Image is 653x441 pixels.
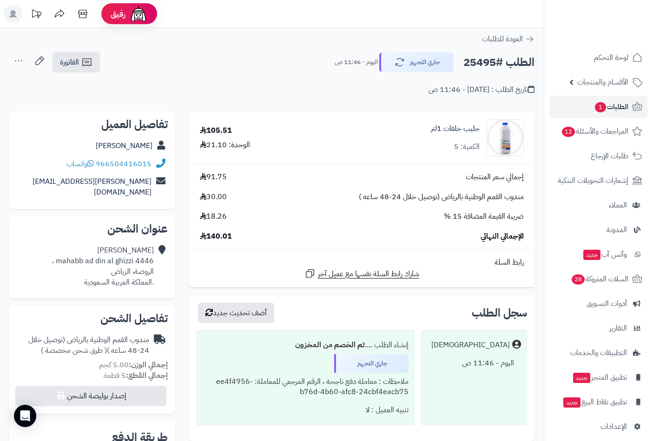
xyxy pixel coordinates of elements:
span: شارك رابط السلة نفسها مع عميل آخر [318,269,419,279]
span: وآتس آب [582,248,627,261]
div: Open Intercom Messenger [14,405,36,427]
small: 5.00 كجم [99,359,168,370]
span: ( طرق شحن مخصصة ) [41,345,107,356]
div: رابط السلة [193,257,531,268]
div: الكمية: 5 [454,142,480,152]
a: السلات المتروكة28 [550,268,647,290]
small: اليوم - 11:46 ص [335,58,378,67]
span: إجمالي سعر المنتجات [466,172,524,182]
a: الإعدادات [550,415,647,438]
strong: إجمالي القطع: [126,370,168,381]
span: المدونة [607,223,627,236]
span: 30.00 [200,192,227,202]
span: مندوب القمم الوطنية بالرياض (توصيل خلال 24-48 ساعه ) [359,192,524,202]
img: logo-2.png [590,20,644,40]
a: التطبيقات والخدمات [550,342,647,364]
div: تنبيه العميل : لا [203,401,409,419]
small: 5 قطعة [104,370,168,381]
a: حليب خلفات 1لتر [431,123,480,134]
div: تاريخ الطلب : [DATE] - 11:46 ص [429,84,534,95]
span: العودة للطلبات [482,33,523,45]
span: الفاتورة [60,57,79,68]
a: تطبيق المتجرجديد [550,366,647,389]
a: [PERSON_NAME][EMAIL_ADDRESS][DOMAIN_NAME] [33,176,152,198]
a: شارك رابط السلة نفسها مع عميل آخر [304,268,419,279]
h2: عنوان الشحن [17,223,168,234]
div: مندوب القمم الوطنية بالرياض (توصيل خلال 24-48 ساعه ) [17,335,149,356]
b: تم الخصم من المخزون [295,339,365,350]
a: الطلبات1 [550,96,647,118]
img: 1696968873-27-90x90.jpg [487,119,523,156]
a: تحديثات المنصة [25,5,48,26]
img: ai-face.png [129,5,148,23]
button: أضف تحديث جديد [198,303,274,323]
span: الطلبات [594,100,628,113]
span: التقارير [609,322,627,335]
h2: تفاصيل الشحن [17,313,168,324]
span: 12 [562,127,575,137]
div: اليوم - 11:46 ص [427,354,521,372]
span: تطبيق المتجر [572,371,627,384]
span: إشعارات التحويلات البنكية [558,174,628,187]
span: التطبيقات والخدمات [570,346,627,359]
span: الإعدادات [600,420,627,433]
div: الوحدة: 21.10 [200,140,250,150]
a: إشعارات التحويلات البنكية [550,169,647,192]
a: المراجعات والأسئلة12 [550,120,647,143]
div: ملاحظات : معاملة دفع ناجحة ، الرقم المرجعي للمعاملة: ee4f4956-b76d-4b60-afc8-24cbf4eacb75 [203,373,409,402]
button: جاري التجهيز [379,52,454,72]
h3: سجل الطلب [472,307,527,318]
button: إصدار بوليصة الشحن [15,386,166,406]
span: جديد [583,250,600,260]
span: الإجمالي النهائي [481,231,524,242]
span: 28 [572,274,585,285]
div: [DEMOGRAPHIC_DATA] [431,340,510,350]
span: 140.01 [200,231,232,242]
a: [PERSON_NAME] [96,140,152,151]
a: أدوات التسويق [550,292,647,315]
div: 105.51 [200,125,232,136]
span: تطبيق نقاط البيع [562,396,627,409]
span: جديد [573,373,590,383]
a: واتساب [66,158,94,169]
a: وآتس آبجديد [550,243,647,266]
a: 966504416015 [96,158,152,169]
h2: الطلب #25495 [463,53,534,72]
span: ضريبة القيمة المضافة 15 % [444,211,524,222]
span: جديد [563,397,580,408]
a: العملاء [550,194,647,216]
span: السلات المتروكة [571,272,628,285]
a: لوحة التحكم [550,46,647,69]
strong: إجمالي الوزن: [129,359,168,370]
span: طلبات الإرجاع [591,149,628,162]
div: إنشاء الطلب .... [203,336,409,354]
span: الأقسام والمنتجات [577,76,628,89]
span: 1 [595,102,607,113]
span: المراجعات والأسئلة [561,125,628,138]
span: أدوات التسويق [587,297,627,310]
h2: تفاصيل العميل [17,119,168,130]
a: تطبيق نقاط البيعجديد [550,391,647,413]
span: رفيق [111,8,125,19]
div: [PERSON_NAME] 4446 mahabb ad din al ghizzi ، الروضة، الرياض .المملكة العربية السعودية [52,245,154,287]
span: العملاء [609,199,627,212]
span: 18.26 [200,211,227,222]
a: العودة للطلبات [482,33,534,45]
a: التقارير [550,317,647,339]
a: طلبات الإرجاع [550,145,647,167]
div: جاري التجهيز [334,354,409,373]
span: لوحة التحكم [594,51,628,64]
span: 91.75 [200,172,227,182]
a: الفاتورة [53,52,100,72]
a: المدونة [550,219,647,241]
